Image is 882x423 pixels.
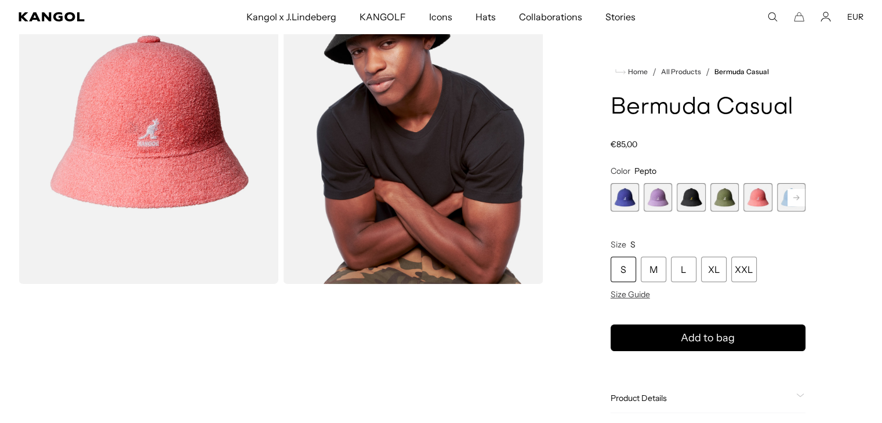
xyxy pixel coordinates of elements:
[777,183,805,211] label: Glacier
[777,183,805,211] div: 6 of 12
[611,289,650,300] span: Size Guide
[821,12,831,22] a: Account
[611,65,805,79] nav: breadcrumbs
[710,183,739,211] label: Oil Green
[661,68,701,76] a: All Products
[19,12,162,21] a: Kangol
[847,12,863,22] button: EUR
[714,68,768,76] a: Bermuda Casual
[615,67,648,77] a: Home
[611,166,630,176] span: Color
[644,183,672,211] div: 2 of 12
[611,95,805,121] h1: Bermuda Casual
[611,393,792,403] span: Product Details
[677,183,705,211] div: 3 of 12
[611,139,637,149] span: €85,00
[681,330,735,346] span: Add to bag
[630,239,636,250] span: S
[611,183,639,211] div: 1 of 12
[641,257,666,282] div: M
[611,324,805,351] button: Add to bag
[644,183,672,211] label: Digital Lavender
[701,65,710,79] li: /
[648,65,656,79] li: /
[731,257,757,282] div: XXL
[626,68,648,76] span: Home
[710,183,739,211] div: 4 of 12
[743,183,772,211] div: 5 of 12
[611,257,636,282] div: S
[611,183,639,211] label: Starry Blue
[794,12,804,22] button: Cart
[671,257,696,282] div: L
[701,257,727,282] div: XL
[743,183,772,211] label: Pepto
[767,12,778,22] summary: Search here
[634,166,656,176] span: Pepto
[611,239,626,250] span: Size
[677,183,705,211] label: Black/Gold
